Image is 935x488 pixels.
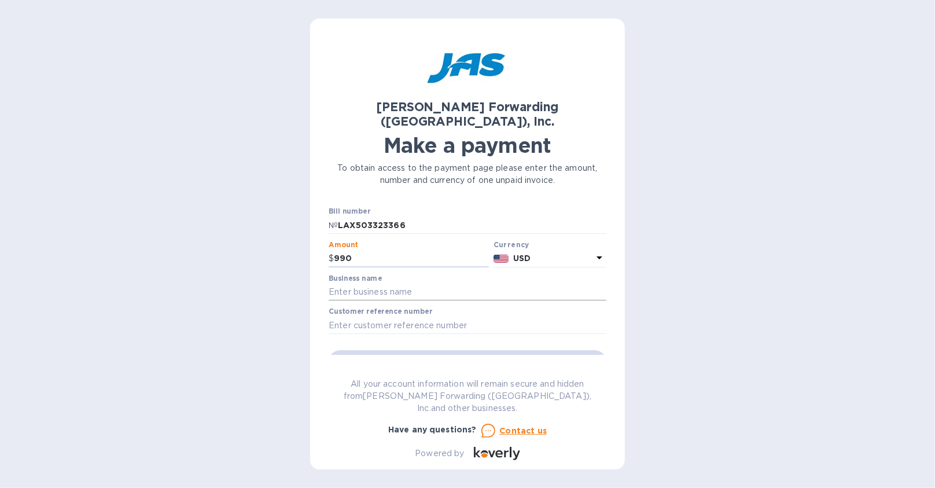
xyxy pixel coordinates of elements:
label: Business name [329,275,382,282]
u: Contact us [500,426,547,435]
img: USD [494,255,509,263]
label: Bill number [329,208,370,215]
input: Enter business name [329,284,606,301]
b: USD [513,254,531,263]
b: Currency [494,240,529,249]
h1: Make a payment [329,133,606,157]
label: Customer reference number [329,309,432,315]
p: $ [329,252,334,265]
p: Powered by [415,447,464,460]
p: All your account information will remain secure and hidden from [PERSON_NAME] Forwarding ([GEOGRA... [329,378,606,414]
p: № [329,219,338,232]
b: Have any questions? [388,425,477,434]
input: 0.00 [334,250,489,267]
input: Enter customer reference number [329,317,606,334]
label: Amount [329,241,358,248]
input: Enter bill number [338,217,606,234]
p: To obtain access to the payment page please enter the amount, number and currency of one unpaid i... [329,162,606,186]
b: [PERSON_NAME] Forwarding ([GEOGRAPHIC_DATA]), Inc. [377,100,559,129]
